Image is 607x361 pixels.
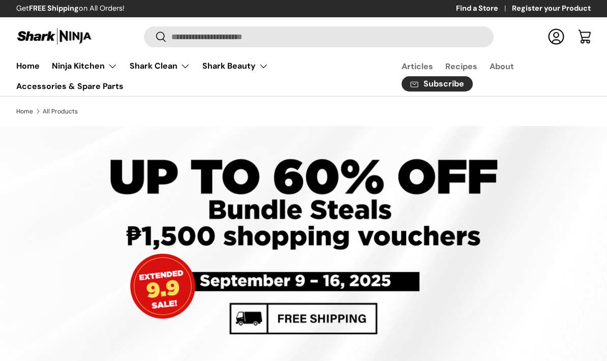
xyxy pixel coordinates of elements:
strong: FREE Shipping [29,4,79,13]
a: Subscribe [402,76,473,92]
img: Shark Ninja Philippines [16,26,93,46]
a: Articles [402,56,433,76]
a: Shark Beauty [202,56,268,76]
a: Recipes [445,56,477,76]
a: Home [16,56,40,76]
summary: Ninja Kitchen [46,56,124,76]
a: Shark Clean [130,56,190,76]
span: Subscribe [423,80,464,88]
summary: Shark Beauty [196,56,275,76]
a: About [490,56,514,76]
a: Register your Product [512,3,591,14]
a: Accessories & Spare Parts [16,76,124,96]
nav: Secondary [377,56,591,96]
nav: Primary [16,56,377,96]
a: Ninja Kitchen [52,56,117,76]
a: All Products [43,108,78,114]
p: Get on All Orders! [16,3,125,14]
a: Home [16,108,33,114]
nav: Breadcrumbs [16,107,591,116]
summary: Shark Clean [124,56,196,76]
a: Find a Store [456,3,512,14]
